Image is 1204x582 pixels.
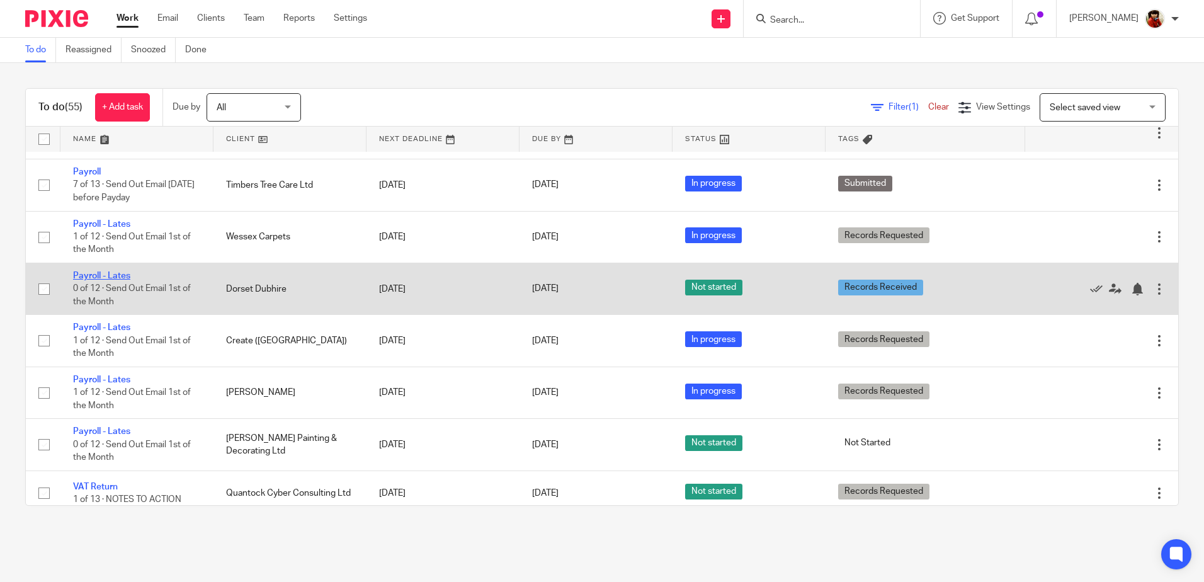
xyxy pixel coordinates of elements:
span: [DATE] [532,336,559,345]
span: [DATE] [532,489,559,498]
td: [DATE] [366,471,520,515]
span: Not started [685,280,742,295]
span: [DATE] [532,440,559,449]
span: Records Received [838,280,923,295]
span: Submitted [838,176,892,191]
td: Dorset Dubhire [213,263,366,314]
a: Payroll [73,168,101,176]
td: [DATE] [366,419,520,471]
td: [DATE] [366,211,520,263]
span: Records Requested [838,484,929,499]
span: Records Requested [838,384,929,399]
a: Payroll - Lates [73,375,130,384]
td: [PERSON_NAME] [213,367,366,418]
span: Not started [685,435,742,451]
span: 7 of 13 · Send Out Email [DATE] before Payday [73,181,195,203]
span: (1) [909,103,919,111]
a: Work [116,12,139,25]
span: View Settings [976,103,1030,111]
span: Records Requested [838,331,929,347]
span: In progress [685,331,742,347]
a: Settings [334,12,367,25]
td: Create ([GEOGRAPHIC_DATA]) [213,315,366,367]
input: Search [769,15,882,26]
td: [DATE] [366,315,520,367]
a: Team [244,12,264,25]
span: 1 of 12 · Send Out Email 1st of the Month [73,336,191,358]
p: Due by [173,101,200,113]
a: Snoozed [131,38,176,62]
a: Payroll - Lates [73,323,130,332]
a: Payroll - Lates [73,220,130,229]
span: Not Started [838,435,897,451]
span: In progress [685,176,742,191]
a: Clients [197,12,225,25]
span: [DATE] [532,232,559,241]
td: [DATE] [366,159,520,211]
span: 1 of 12 · Send Out Email 1st of the Month [73,232,191,254]
a: Done [185,38,216,62]
span: Records Requested [838,227,929,243]
td: [PERSON_NAME] Painting & Decorating Ltd [213,419,366,471]
a: Reassigned [65,38,122,62]
span: In progress [685,227,742,243]
a: Payroll - Lates [73,271,130,280]
span: [DATE] [532,389,559,397]
span: 0 of 12 · Send Out Email 1st of the Month [73,440,191,462]
span: [DATE] [532,181,559,190]
span: Get Support [951,14,999,23]
a: To do [25,38,56,62]
span: Select saved view [1050,103,1120,112]
span: In progress [685,384,742,399]
span: 1 of 13 · NOTES TO ACTION [73,495,181,504]
td: Timbers Tree Care Ltd [213,159,366,211]
a: Payroll - Lates [73,427,130,436]
span: 0 of 12 · Send Out Email 1st of the Month [73,285,191,307]
img: Pixie [25,10,88,27]
span: [DATE] [532,285,559,294]
p: [PERSON_NAME] [1069,12,1139,25]
td: [DATE] [366,263,520,314]
span: 1 of 12 · Send Out Email 1st of the Month [73,388,191,410]
span: Tags [838,135,860,142]
td: Quantock Cyber Consulting Ltd [213,471,366,515]
span: Filter [889,103,928,111]
a: VAT Return [73,482,118,491]
span: Not started [685,484,742,499]
span: All [217,103,226,112]
img: Phil%20Baby%20pictures%20(3).JPG [1145,9,1165,29]
a: Reports [283,12,315,25]
a: Mark as done [1090,282,1109,295]
a: Email [157,12,178,25]
h1: To do [38,101,82,114]
td: Wessex Carpets [213,211,366,263]
span: (55) [65,102,82,112]
a: Clear [928,103,949,111]
a: + Add task [95,93,150,122]
td: [DATE] [366,367,520,418]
